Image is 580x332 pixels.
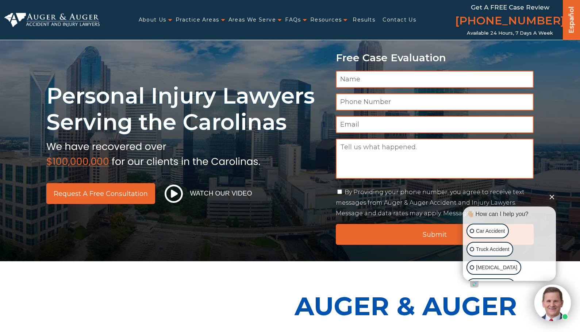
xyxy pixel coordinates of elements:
input: Name [336,71,534,88]
input: Email [336,116,534,133]
a: Request a Free Consultation [46,183,155,204]
h1: Personal Injury Lawyers Serving the Carolinas [46,83,327,135]
img: Intaker widget Avatar [534,285,571,321]
button: Watch Our Video [162,184,254,203]
a: FAQs [285,12,301,27]
a: Results [353,12,375,27]
p: Car Accident [476,227,505,236]
a: Practice Areas [176,12,219,27]
img: sub text [46,139,260,167]
a: Open intaker chat [470,281,479,287]
p: Truck Accident [476,245,509,254]
span: Request a Free Consultation [54,190,148,197]
input: Submit [336,224,534,245]
img: Auger & Auger Accident and Injury Lawyers Logo [4,13,100,27]
span: Available 24 Hours, 7 Days a Week [467,30,553,36]
p: [MEDICAL_DATA] [476,263,517,272]
span: Get a FREE Case Review [471,4,549,11]
a: About Us [139,12,166,27]
a: [PHONE_NUMBER] [455,13,565,30]
a: Resources [310,12,342,27]
div: 👋🏼 How can I help you? [465,210,554,218]
p: Auger & Auger [295,283,576,329]
a: Contact Us [383,12,416,27]
a: Areas We Serve [228,12,276,27]
button: Close Intaker Chat Widget [547,192,557,202]
label: By Providing your phone number, you agree to receive text messages from Auger & Auger Accident an... [336,189,525,217]
input: Phone Number [336,93,534,111]
p: Free Case Evaluation [336,52,534,63]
